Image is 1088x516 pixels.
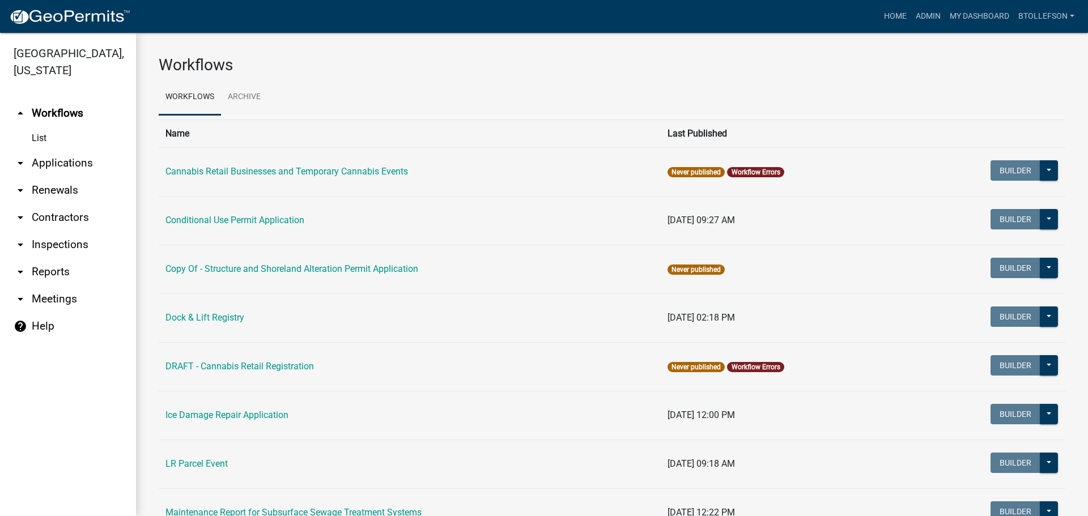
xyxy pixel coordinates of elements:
i: arrow_drop_down [14,238,27,251]
button: Builder [991,404,1040,424]
i: arrow_drop_down [14,211,27,224]
i: arrow_drop_down [14,156,27,170]
a: LR Parcel Event [165,458,228,469]
a: Cannabis Retail Businesses and Temporary Cannabis Events [165,166,408,177]
a: Dock & Lift Registry [165,312,244,323]
a: Admin [911,6,945,27]
span: Never published [668,362,725,372]
button: Builder [991,355,1040,376]
a: btollefson [1014,6,1079,27]
button: Builder [991,160,1040,181]
h3: Workflows [159,56,1065,75]
a: DRAFT - Cannabis Retail Registration [165,361,314,372]
span: [DATE] 09:27 AM [668,215,735,225]
i: help [14,319,27,333]
a: My Dashboard [945,6,1014,27]
span: [DATE] 02:18 PM [668,312,735,323]
button: Builder [991,209,1040,229]
a: Workflows [159,79,221,116]
a: Conditional Use Permit Application [165,215,304,225]
a: Ice Damage Repair Application [165,410,288,420]
i: arrow_drop_down [14,265,27,279]
a: Copy Of - Structure and Shoreland Alteration Permit Application [165,263,418,274]
a: Workflow Errors [732,168,780,176]
button: Builder [991,453,1040,473]
th: Name [159,120,661,147]
span: [DATE] 12:00 PM [668,410,735,420]
i: arrow_drop_up [14,106,27,120]
span: [DATE] 09:18 AM [668,458,735,469]
th: Last Published [661,120,916,147]
button: Builder [991,258,1040,278]
a: Archive [221,79,267,116]
span: Never published [668,265,725,275]
i: arrow_drop_down [14,184,27,197]
button: Builder [991,306,1040,327]
a: Workflow Errors [732,363,780,371]
i: arrow_drop_down [14,292,27,306]
a: Home [879,6,911,27]
span: Never published [668,167,725,177]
